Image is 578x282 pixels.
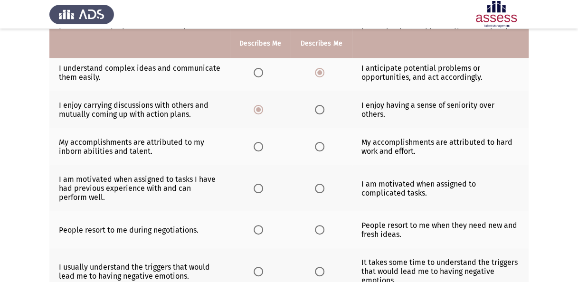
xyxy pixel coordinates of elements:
td: I am motivated when assigned to tasks I have had previous experience with and can perform well. [49,165,230,211]
td: I am motivated when assigned to complicated tasks. [352,165,529,211]
mat-radio-group: Select an option [315,68,328,77]
mat-radio-group: Select an option [315,142,328,151]
mat-radio-group: Select an option [254,142,267,151]
th: Describes Me [291,29,351,58]
td: People resort to me during negotiations. [49,211,230,248]
td: My accomplishments are attributed to my inborn abilities and talent. [49,128,230,165]
mat-radio-group: Select an option [315,266,328,275]
td: I understand complex ideas and communicate them easily. [49,54,230,91]
td: I enjoy having a sense of seniority over others. [352,91,529,128]
td: People resort to me when they need new and fresh ideas. [352,211,529,248]
img: Assess Talent Management logo [49,1,114,28]
mat-radio-group: Select an option [254,183,267,192]
mat-radio-group: Select an option [254,225,267,234]
mat-radio-group: Select an option [254,266,267,275]
mat-radio-group: Select an option [315,105,328,114]
td: I anticipate potential problems or opportunities, and act accordingly. [352,54,529,91]
mat-radio-group: Select an option [254,68,267,77]
mat-radio-group: Select an option [315,183,328,192]
img: Assessment logo of Potentiality Assessment R2 (EN/AR) [464,1,529,28]
mat-radio-group: Select an option [315,225,328,234]
td: My accomplishments are attributed to hard work and effort. [352,128,529,165]
th: Describes Me [230,29,291,58]
mat-radio-group: Select an option [254,105,267,114]
td: I enjoy carrying discussions with others and mutually coming up with action plans. [49,91,230,128]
